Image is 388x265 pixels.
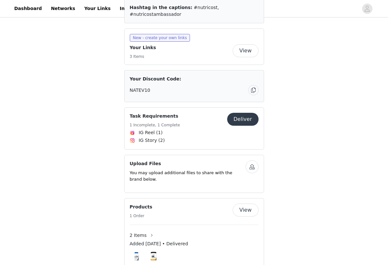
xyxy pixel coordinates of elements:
[47,1,79,16] a: Networks
[130,87,150,94] span: NATEV10
[139,137,165,144] span: IG Story (2)
[130,138,135,143] img: Instagram Icon
[116,1,144,16] a: Insights
[130,5,193,10] span: Hashtag in the captions:
[130,130,135,135] img: Instagram Reels Icon
[130,240,188,247] span: Added [DATE] • Delivered
[130,54,156,59] h5: 3 Items
[364,4,370,14] div: avatar
[130,34,190,42] span: New - create your own links
[233,44,259,57] button: View
[130,122,180,128] h5: 1 Incomplete, 1 Complete
[80,1,115,16] a: Your Links
[130,232,147,239] span: 2 Items
[139,129,163,136] span: IG Reel (1)
[130,160,246,167] h4: Upload Files
[130,170,246,182] p: You may upload additional files to share with the brand below.
[147,250,160,263] img: Nutricost Pre-Workout Complex
[130,76,181,82] span: Your Discount Code:
[130,213,152,219] h5: 1 Order
[124,107,264,150] div: Task Requirements
[130,44,156,51] h4: Your Links
[227,113,259,126] button: Deliver
[130,250,143,263] img: Nutricost CoQ10 Capsules
[233,204,259,217] button: View
[130,204,152,210] h4: Products
[10,1,46,16] a: Dashboard
[130,113,180,120] h4: Task Requirements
